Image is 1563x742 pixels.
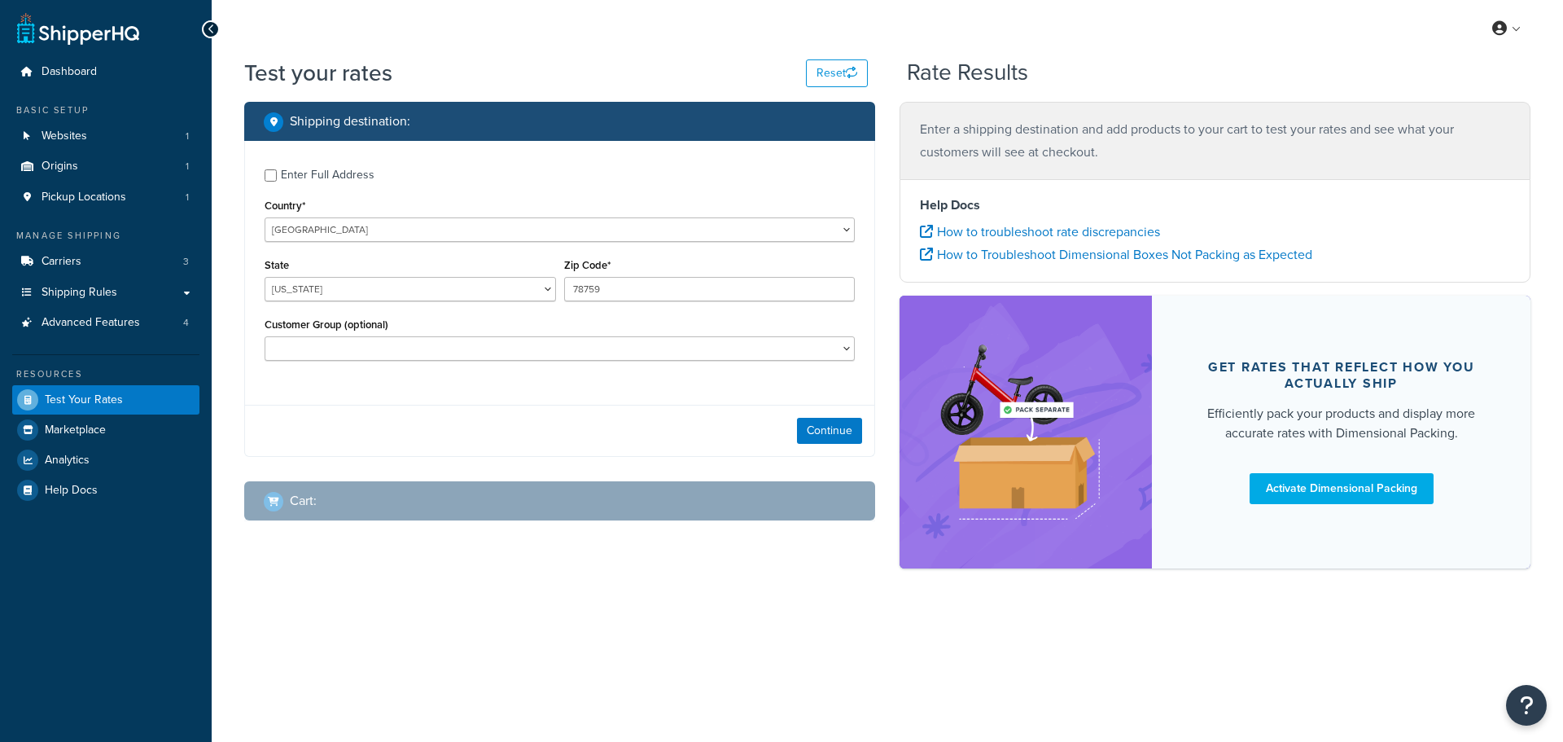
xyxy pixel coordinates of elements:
[12,151,199,182] li: Origins
[920,195,1510,215] h4: Help Docs
[12,121,199,151] li: Websites
[265,169,277,182] input: Enter Full Address
[45,454,90,468] span: Analytics
[290,114,410,129] h2: Shipping destination :
[12,308,199,338] a: Advanced Features4
[564,259,611,271] label: Zip Code*
[244,57,392,89] h1: Test your rates
[12,182,199,213] a: Pickup Locations1
[1191,404,1491,443] div: Efficiently pack your products and display more accurate rates with Dimensional Packing.
[1506,685,1547,726] button: Open Resource Center
[186,191,189,204] span: 1
[265,259,289,271] label: State
[920,245,1312,264] a: How to Troubleshoot Dimensional Boxes Not Packing as Expected
[186,130,189,143] span: 1
[1250,473,1434,504] a: Activate Dimensional Packing
[920,118,1510,164] p: Enter a shipping destination and add products to your cart to test your rates and see what your c...
[42,130,87,143] span: Websites
[806,59,868,87] button: Reset
[42,255,81,269] span: Carriers
[12,278,199,308] a: Shipping Rules
[42,191,126,204] span: Pickup Locations
[12,103,199,117] div: Basic Setup
[265,318,388,331] label: Customer Group (optional)
[12,308,199,338] li: Advanced Features
[12,182,199,213] li: Pickup Locations
[797,418,862,444] button: Continue
[12,385,199,415] a: Test Your Rates
[1191,359,1491,392] div: Get rates that reflect how you actually ship
[290,494,317,508] h2: Cart :
[42,65,97,79] span: Dashboard
[281,164,374,187] div: Enter Full Address
[186,160,189,173] span: 1
[12,151,199,182] a: Origins1
[12,247,199,277] li: Carriers
[920,222,1160,241] a: How to troubleshoot rate discrepancies
[42,286,117,300] span: Shipping Rules
[907,60,1028,86] h2: Rate Results
[45,424,106,437] span: Marketplace
[12,57,199,87] a: Dashboard
[45,393,123,407] span: Test Your Rates
[183,255,189,269] span: 3
[12,121,199,151] a: Websites1
[265,200,305,212] label: Country*
[183,316,189,330] span: 4
[12,229,199,243] div: Manage Shipping
[12,247,199,277] a: Carriers3
[924,320,1127,543] img: feature-image-dim-d40ad3071a2b3c8e08177464837368e35600d3c5e73b18a22c1e4bb210dc32ac.png
[12,446,199,475] a: Analytics
[12,415,199,445] a: Marketplace
[12,476,199,505] a: Help Docs
[45,484,98,498] span: Help Docs
[12,367,199,381] div: Resources
[42,316,140,330] span: Advanced Features
[42,160,78,173] span: Origins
